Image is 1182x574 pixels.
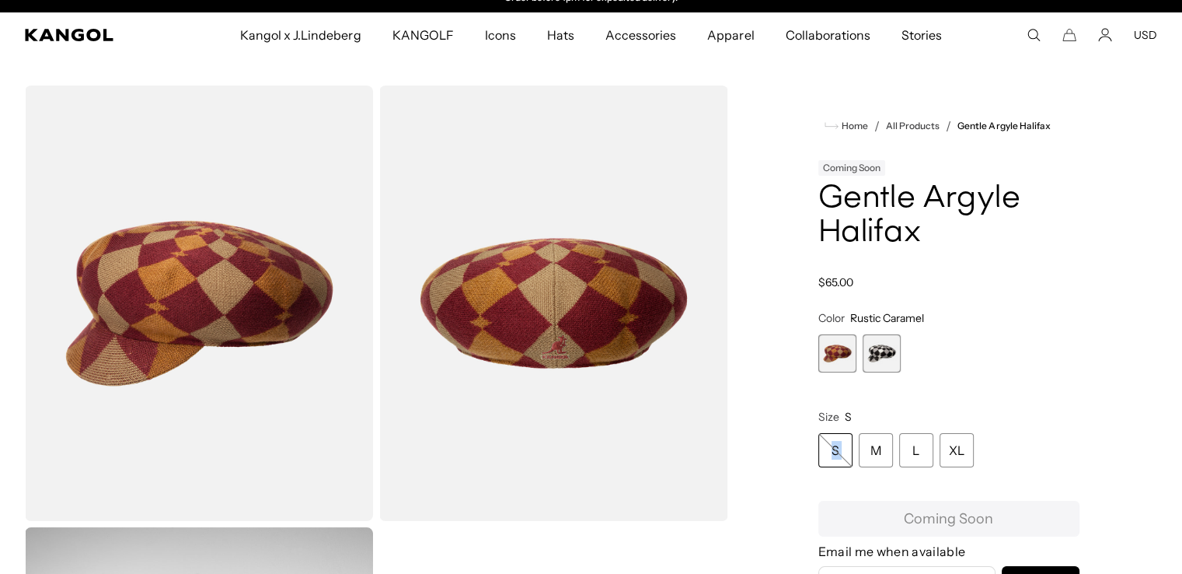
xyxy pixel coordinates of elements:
[818,275,853,289] span: $65.00
[590,12,692,58] a: Accessories
[818,334,856,373] div: 1 of 2
[818,160,885,176] div: Coming Soon
[376,12,469,58] a: KANGOLF
[845,410,852,424] span: S
[957,121,1051,131] a: Gentle Argyle Halifax
[485,12,516,58] span: Icons
[886,121,940,131] a: All Products
[1098,28,1112,42] a: Account
[547,12,574,58] span: Hats
[818,311,845,325] span: Color
[940,433,974,467] div: XL
[785,12,870,58] span: Collaborations
[839,121,868,131] span: Home
[825,119,868,133] a: Home
[868,117,880,135] li: /
[707,12,754,58] span: Apparel
[1134,28,1157,42] button: USD
[25,86,373,521] img: color-rustic-caramel
[392,12,453,58] span: KANGOLF
[605,12,676,58] span: Accessories
[904,509,993,530] span: Coming Soon
[818,433,853,467] div: S
[818,334,856,373] label: Rustic Caramel
[859,433,893,467] div: M
[240,12,361,58] span: Kangol x J.Lindeberg
[769,12,885,58] a: Collaborations
[1062,28,1076,42] button: Cart
[225,12,377,58] a: Kangol x J.Lindeberg
[886,12,957,58] a: Stories
[818,410,839,424] span: Size
[818,182,1079,250] h1: Gentle Argyle Halifax
[818,117,1079,135] nav: breadcrumbs
[532,12,590,58] a: Hats
[899,433,933,467] div: L
[469,12,532,58] a: Icons
[692,12,769,58] a: Apparel
[25,29,158,41] a: Kangol
[1027,28,1041,42] summary: Search here
[379,86,727,521] img: color-rustic-caramel
[850,311,924,325] span: Rustic Caramel
[940,117,951,135] li: /
[901,12,942,58] span: Stories
[818,501,1079,537] button: Coming Soon
[863,334,901,373] label: Black
[818,543,1079,560] h4: Email me when available
[863,334,901,373] div: 2 of 2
